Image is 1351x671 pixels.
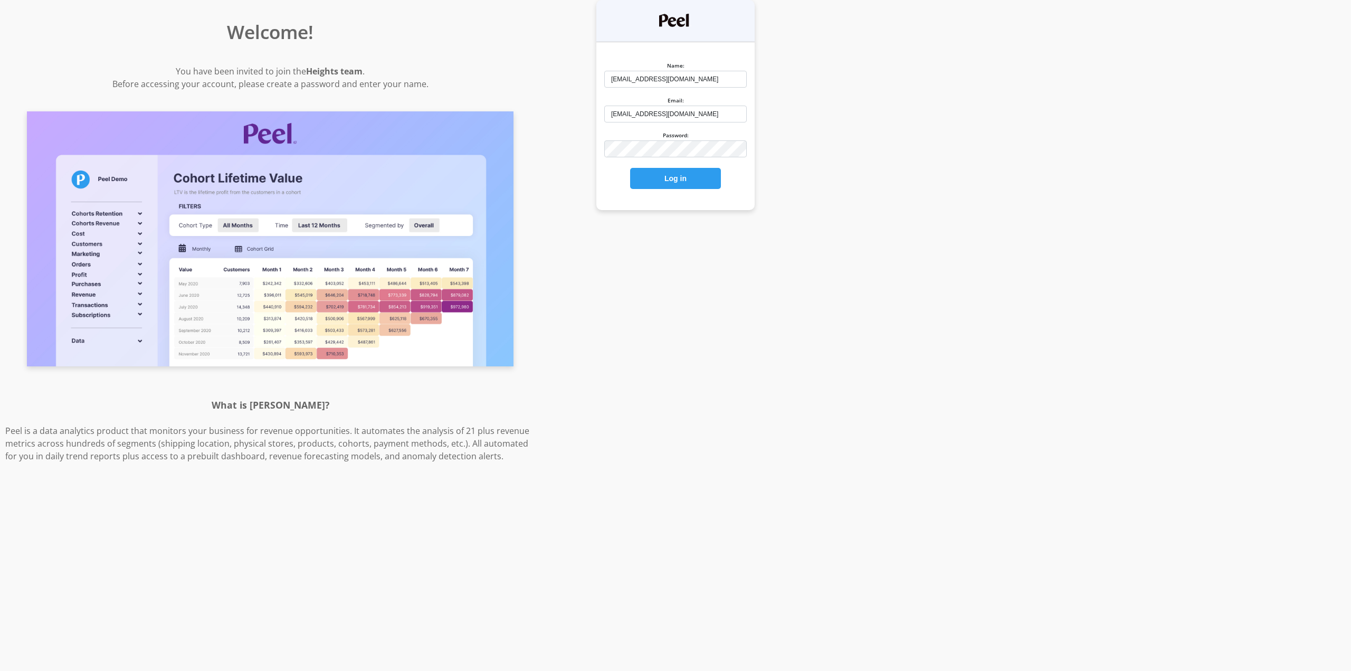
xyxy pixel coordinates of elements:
[306,65,363,77] strong: Heights team
[659,14,692,27] img: Peel
[27,111,513,367] img: Screenshot of Peel
[5,424,535,462] p: Peel is a data analytics product that monitors your business for revenue opportunities. It automa...
[667,62,684,69] label: Name:
[630,168,721,189] button: Log in
[5,65,535,90] p: You have been invited to join the . Before accessing your account, please create a password and e...
[663,131,689,139] label: Password:
[604,71,747,88] input: Michael Bluth
[668,97,684,104] label: Email:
